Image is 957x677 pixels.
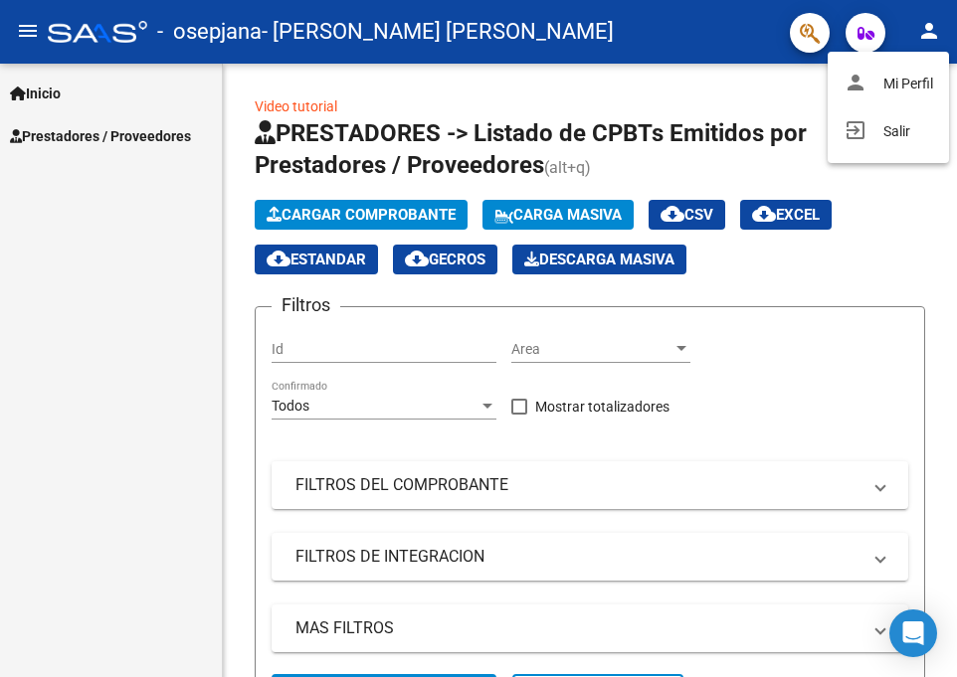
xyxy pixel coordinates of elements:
[272,291,340,319] h3: Filtros
[295,617,861,639] mat-panel-title: MAS FILTROS
[511,341,672,358] span: Area
[267,206,456,224] span: Cargar Comprobante
[267,251,366,268] span: Estandar
[889,609,937,657] div: Open Intercom Messenger
[752,202,776,226] mat-icon: cloud_download
[255,200,468,230] button: Cargar Comprobante
[157,10,262,54] span: - osepjana
[524,251,674,268] span: Descarga Masiva
[752,206,820,224] span: EXCEL
[494,206,622,224] span: Carga Masiva
[255,98,337,114] a: Video tutorial
[405,251,485,268] span: Gecros
[649,200,725,230] button: CSV
[272,398,309,414] span: Todos
[272,461,908,509] mat-expansion-panel-header: FILTROS DEL COMPROBANTE
[917,19,941,43] mat-icon: person
[262,10,614,54] span: - [PERSON_NAME] [PERSON_NAME]
[512,245,686,274] app-download-masive: Descarga masiva de comprobantes (adjuntos)
[16,19,40,43] mat-icon: menu
[535,395,670,419] span: Mostrar totalizadores
[544,158,591,177] span: (alt+q)
[295,474,861,496] mat-panel-title: FILTROS DEL COMPROBANTE
[512,245,686,274] button: Descarga Masiva
[393,245,497,274] button: Gecros
[295,546,861,568] mat-panel-title: FILTROS DE INTEGRACION
[10,125,191,147] span: Prestadores / Proveedores
[255,119,807,179] span: PRESTADORES -> Listado de CPBTs Emitidos por Prestadores / Proveedores
[267,247,290,270] mat-icon: cloud_download
[661,202,684,226] mat-icon: cloud_download
[740,200,832,230] button: EXCEL
[272,533,908,581] mat-expansion-panel-header: FILTROS DE INTEGRACION
[405,247,429,270] mat-icon: cloud_download
[661,206,713,224] span: CSV
[255,245,378,274] button: Estandar
[272,604,908,652] mat-expansion-panel-header: MAS FILTROS
[10,83,61,104] span: Inicio
[482,200,634,230] button: Carga Masiva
